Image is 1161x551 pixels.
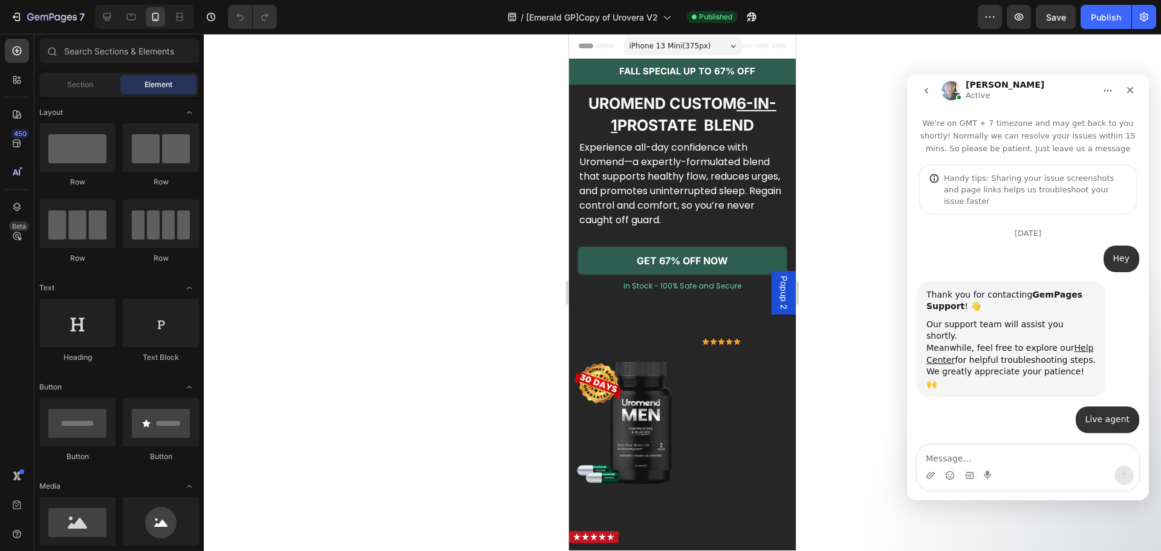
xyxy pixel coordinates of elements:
div: Row [39,253,115,264]
span: Toggle open [180,278,199,298]
span: Element [145,79,172,90]
span: Toggle open [180,103,199,122]
span: Toggle open [180,377,199,397]
div: Row [123,253,199,264]
div: Row [123,177,199,187]
span: Layout [39,107,63,118]
button: Save [1036,5,1076,29]
div: Row [39,177,115,187]
div: Publish [1091,11,1121,24]
button: 7 [5,5,90,29]
span: [Emerald GP]Copy of Urovera V2 [526,11,658,24]
div: Undo/Redo [228,5,277,29]
div: Heading [39,352,115,363]
div: Button [39,451,115,462]
button: Publish [1081,5,1131,29]
iframe: Design area [569,34,796,551]
input: Search Sections & Elements [39,39,199,63]
div: 450 [11,129,29,139]
iframe: Intercom live chat [1120,492,1149,521]
span: Text [39,282,54,293]
span: Button [39,382,62,393]
span: Media [39,481,60,492]
iframe: Intercom live chat [907,74,1149,500]
span: / [521,11,524,24]
div: Button [123,451,199,462]
span: Section [67,79,93,90]
p: 7 [79,10,85,24]
span: Toggle open [180,477,199,496]
div: Text Block [123,352,199,363]
span: Published [699,11,732,22]
div: Beta [9,221,29,231]
span: Save [1046,12,1066,22]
